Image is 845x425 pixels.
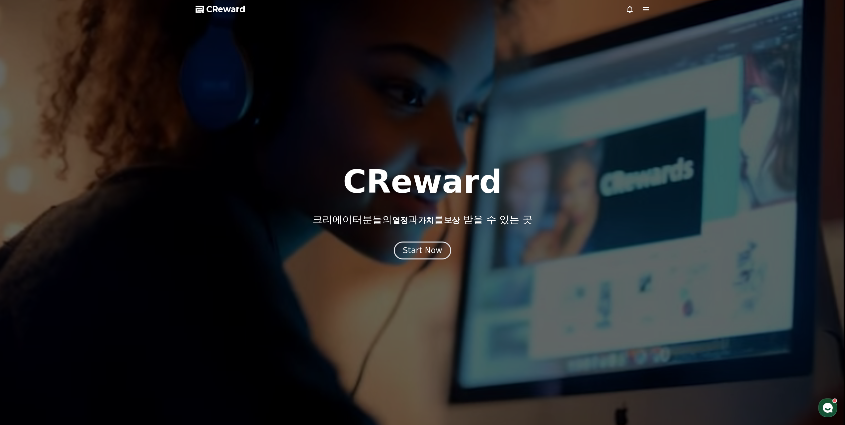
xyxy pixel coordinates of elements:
span: 설정 [103,220,111,226]
span: 보상 [444,216,460,225]
a: Start Now [394,248,451,254]
span: 대화 [61,221,69,226]
a: 설정 [86,210,127,227]
a: 홈 [2,210,44,227]
span: CReward [206,4,245,15]
p: 크리에이터분들의 과 를 받을 수 있는 곳 [312,214,532,226]
a: CReward [196,4,245,15]
div: Start Now [403,245,442,256]
span: 열정 [392,216,408,225]
h1: CReward [343,166,502,198]
span: 홈 [21,220,25,226]
button: Start Now [394,242,451,259]
a: 대화 [44,210,86,227]
span: 가치 [418,216,434,225]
